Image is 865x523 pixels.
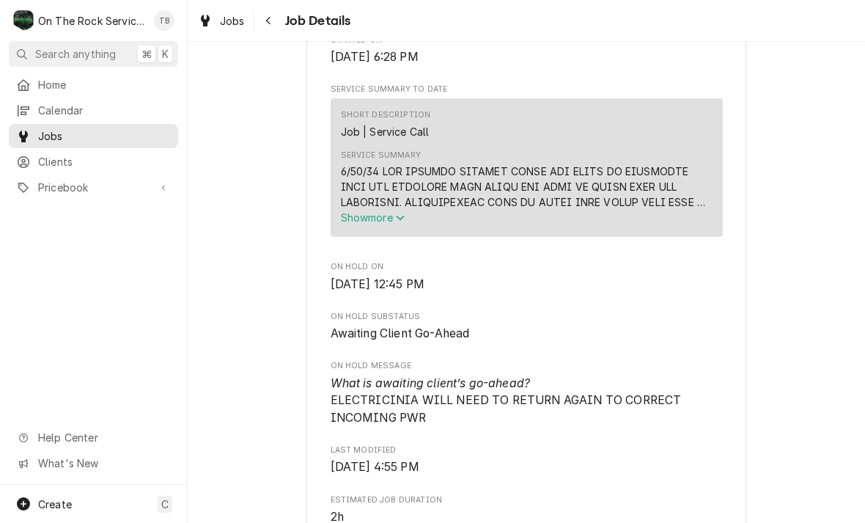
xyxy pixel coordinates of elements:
span: On Hold On [331,261,723,273]
span: On Hold SubStatus [331,311,723,323]
i: What is awaiting client’s go-ahead? [331,376,531,390]
a: Go to Help Center [9,425,178,450]
button: Search anything⌘K [9,41,178,67]
a: Home [9,73,178,97]
span: Service Summary To Date [331,84,723,95]
span: Create [38,498,72,511]
div: Todd Brady's Avatar [154,10,174,31]
span: What's New [38,456,169,471]
button: Navigate back [257,9,281,32]
span: Calendar [38,103,171,118]
a: Jobs [9,124,178,148]
span: K [162,46,169,62]
div: Service Summary [331,98,723,244]
span: [DATE] 12:45 PM [331,277,424,291]
a: Clients [9,150,178,174]
div: 6/50/34 LOR IPSUMDO SITAMET CONSE ADI ELITS DO EIUSMODTE INCI UTL ETDOLORE MAGN ALIQU ENI ADMI VE... [341,164,713,210]
button: Showmore [341,210,713,225]
span: ⌘ [141,46,152,62]
span: Estimated Job Duration [331,494,723,506]
div: O [13,10,34,31]
span: Last Modified [331,458,723,476]
span: On Hold Message [331,375,723,427]
div: Service Summary [341,150,421,161]
div: On Hold SubStatus [331,311,723,343]
span: [DATE] 6:28 PM [331,50,419,64]
div: Last Modified [331,445,723,476]
span: Last Modified [331,445,723,456]
div: On Hold Message [331,360,723,426]
a: Jobs [192,9,251,33]
span: Job Details [281,11,351,31]
div: TB [154,10,174,31]
div: Service Summary To Date [331,84,723,244]
div: On Hold On [331,261,723,293]
a: Go to What's New [9,451,178,475]
span: Help Center [38,430,169,445]
span: Clients [38,154,171,169]
span: ELECTRICINIA WILL NEED TO RETURN AGAIN TO CORRECT INCOMING PWR [331,376,685,425]
span: Awaiting Client Go-Ahead [331,326,470,340]
span: Home [38,77,171,92]
span: Show more [341,211,405,224]
span: Jobs [38,128,171,144]
span: Started On [331,48,723,66]
div: Started On [331,34,723,66]
span: On Hold SubStatus [331,325,723,343]
div: Job | Service Call [341,124,430,139]
a: Go to Pricebook [9,175,178,200]
span: On Hold Message [331,360,723,372]
span: On Hold On [331,276,723,293]
div: Short Description [341,109,431,121]
span: Search anything [35,46,116,62]
span: [DATE] 4:55 PM [331,460,419,474]
div: On The Rock Services's Avatar [13,10,34,31]
span: Jobs [220,13,245,29]
a: Calendar [9,98,178,122]
span: C [161,497,169,512]
span: Pricebook [38,180,149,195]
div: On The Rock Services [38,13,146,29]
